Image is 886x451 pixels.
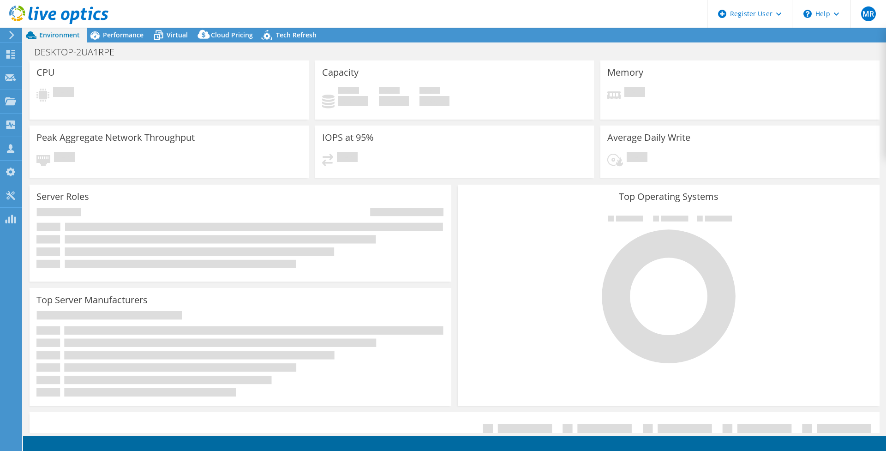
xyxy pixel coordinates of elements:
[276,30,317,39] span: Tech Refresh
[338,96,368,106] h4: 0 GiB
[36,132,195,143] h3: Peak Aggregate Network Throughput
[338,87,359,96] span: Used
[103,30,144,39] span: Performance
[322,67,359,78] h3: Capacity
[465,192,873,202] h3: Top Operating Systems
[167,30,188,39] span: Virtual
[627,152,647,164] span: Pending
[607,132,690,143] h3: Average Daily Write
[379,96,409,106] h4: 0 GiB
[39,30,80,39] span: Environment
[36,192,89,202] h3: Server Roles
[419,96,449,106] h4: 0 GiB
[36,67,55,78] h3: CPU
[861,6,876,21] span: MR
[54,152,75,164] span: Pending
[36,295,148,305] h3: Top Server Manufacturers
[211,30,253,39] span: Cloud Pricing
[624,87,645,99] span: Pending
[419,87,440,96] span: Total
[803,10,812,18] svg: \n
[607,67,643,78] h3: Memory
[322,132,374,143] h3: IOPS at 95%
[30,47,129,57] h1: DESKTOP-2UA1RPE
[53,87,74,99] span: Pending
[379,87,400,96] span: Free
[337,152,358,164] span: Pending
